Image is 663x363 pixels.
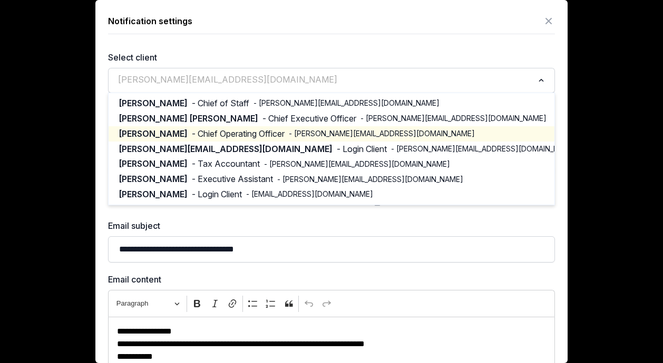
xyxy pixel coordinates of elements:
[264,159,450,169] span: - [PERSON_NAME][EMAIL_ADDRESS][DOMAIN_NAME]
[113,71,550,90] div: Search for option
[119,113,258,125] span: [PERSON_NAME] [PERSON_NAME]
[108,219,555,232] label: Email subject
[116,297,171,310] span: Paragraph
[262,113,356,125] span: - Chief Executive Officer
[391,144,577,154] span: - [PERSON_NAME][EMAIL_ADDRESS][DOMAIN_NAME]
[119,97,188,109] span: [PERSON_NAME]
[119,158,188,170] span: [PERSON_NAME]
[108,290,555,317] div: Editor toolbar
[192,158,260,170] span: - Tax Accountant
[114,73,533,88] input: Search for option
[119,143,333,155] span: [PERSON_NAME][EMAIL_ADDRESS][DOMAIN_NAME]
[192,173,273,185] span: - Executive Assistant
[246,189,373,199] span: - [EMAIL_ADDRESS][DOMAIN_NAME]
[192,97,249,109] span: - Chief of Staff
[192,188,242,200] span: - Login Client
[253,98,440,108] span: - [PERSON_NAME][EMAIL_ADDRESS][DOMAIN_NAME]
[119,173,188,185] span: [PERSON_NAME]
[115,73,340,86] span: [PERSON_NAME][EMAIL_ADDRESS][DOMAIN_NAME]
[289,128,475,139] span: - [PERSON_NAME][EMAIL_ADDRESS][DOMAIN_NAME]
[112,296,184,312] button: Heading
[119,188,188,200] span: [PERSON_NAME]
[108,15,192,27] div: Notification settings
[337,143,387,155] span: - Login Client
[360,113,547,124] span: - [PERSON_NAME][EMAIL_ADDRESS][DOMAIN_NAME]
[192,128,285,140] span: - Chief Operating Officer
[108,51,555,64] label: Select client
[108,273,555,286] label: Email content
[277,174,463,185] span: - [PERSON_NAME][EMAIL_ADDRESS][DOMAIN_NAME]
[119,128,188,140] span: [PERSON_NAME]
